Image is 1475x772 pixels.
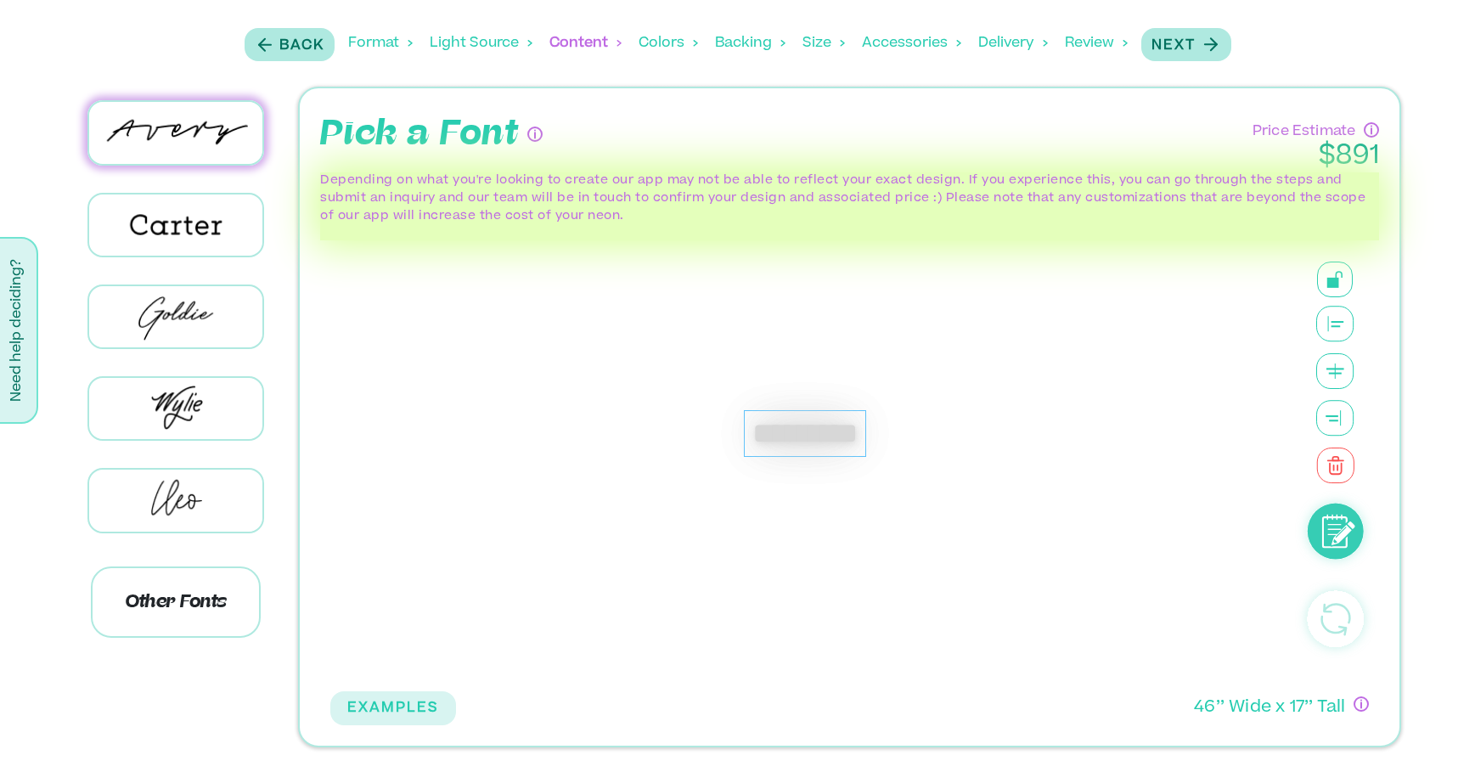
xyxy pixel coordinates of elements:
[549,17,622,70] div: Content
[89,286,263,347] img: Goldie
[1194,696,1345,721] p: 46 ’’ Wide x 17 ’’ Tall
[1253,117,1355,142] p: Price Estimate
[89,470,263,531] img: Cleo
[715,17,785,70] div: Backing
[862,17,961,70] div: Accessories
[89,194,263,256] img: Carter
[978,17,1048,70] div: Delivery
[1065,17,1128,70] div: Review
[1151,36,1196,56] p: Next
[1364,122,1379,138] div: Have questions about pricing or just need a human touch? Go through the process and submit an inq...
[320,172,1379,226] p: Depending on what you're looking to create our app may not be able to reflect your exact design. ...
[1354,696,1369,712] div: If you have questions about size, or if you can’t design exactly what you want here, no worries! ...
[89,102,263,164] img: Avery
[91,566,262,637] p: Other Fonts
[802,17,845,70] div: Size
[639,17,698,70] div: Colors
[245,28,335,61] button: Back
[330,691,456,725] button: EXAMPLES
[430,17,532,70] div: Light Source
[1141,28,1231,61] button: Next
[279,36,324,56] p: Back
[89,378,263,439] img: Wylie
[320,109,519,160] p: Pick a Font
[1390,690,1475,772] iframe: Chat Widget
[1253,142,1379,172] p: $ 891
[348,17,413,70] div: Format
